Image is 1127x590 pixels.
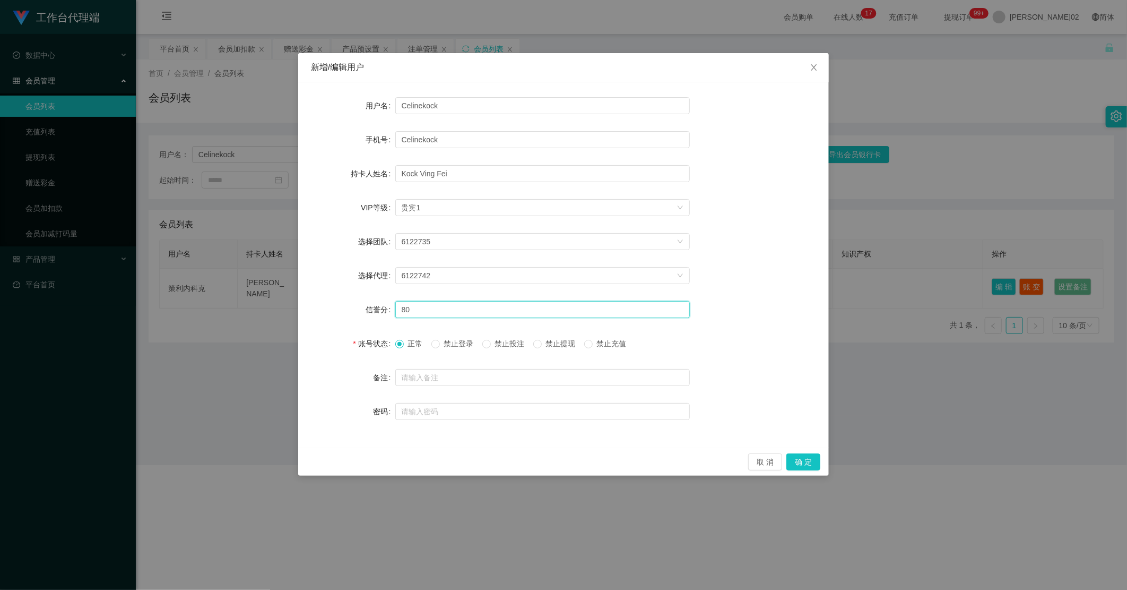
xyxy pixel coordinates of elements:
[373,407,395,416] label: 密码：
[311,62,816,73] div: 新增/编辑用户
[402,268,431,284] div: 6122742
[366,305,395,314] label: 信誉分：
[358,237,395,246] label: 选择团队：
[677,238,683,246] i: 图标： 向下
[677,272,683,280] i: 图标： 向下
[353,339,395,348] label: 账号状态：
[404,339,427,348] span: 正常
[542,339,580,348] span: 禁止提现
[395,301,690,318] input: 请输入信誉分
[366,135,395,144] label: 手机号：
[799,53,829,83] button: 关闭
[491,339,529,348] span: 禁止投注
[373,373,395,382] label: 备注：
[395,403,690,420] input: 请输入密码
[395,165,690,182] input: 请输入持卡人姓名
[395,97,690,114] input: 请输入用户名
[395,369,690,386] input: 请输入备注
[748,454,782,471] button: 取 消
[358,271,395,280] label: 选择代理：
[395,131,690,148] input: 请输入手机号
[440,339,478,348] span: 禁止登录
[786,454,820,471] button: 确 定
[677,204,683,212] i: 图标： 向下
[402,234,431,250] div: 6122735
[402,200,421,216] div: vip1
[366,101,395,110] label: 用户名：
[361,203,395,212] label: VIP等级：
[593,339,631,348] span: 禁止充值
[351,169,395,178] label: 持卡人姓名：
[810,63,818,72] i: 图标： 关闭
